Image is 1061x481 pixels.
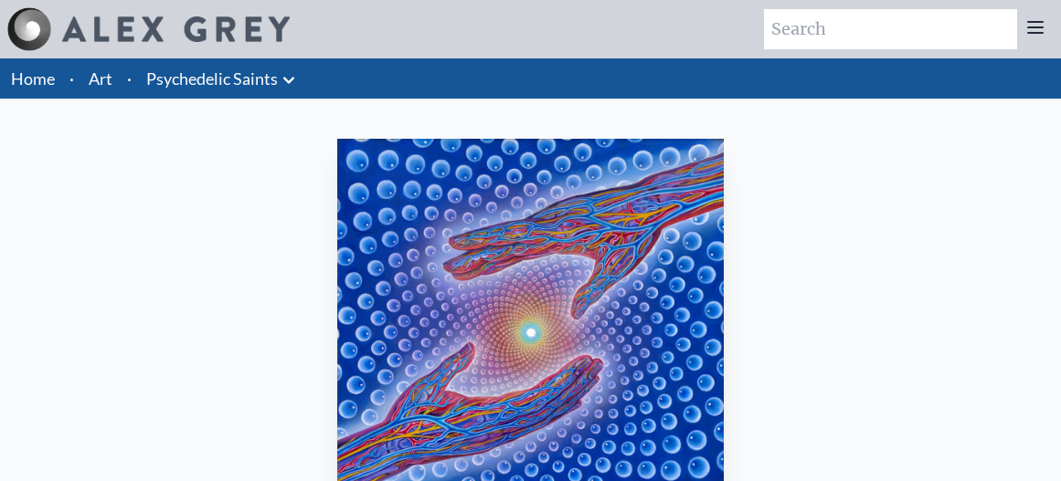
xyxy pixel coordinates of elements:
[11,68,55,89] a: Home
[89,66,112,91] a: Art
[120,58,139,99] li: ·
[764,9,1017,49] input: Search
[146,66,278,91] a: Psychedelic Saints
[62,58,81,99] li: ·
